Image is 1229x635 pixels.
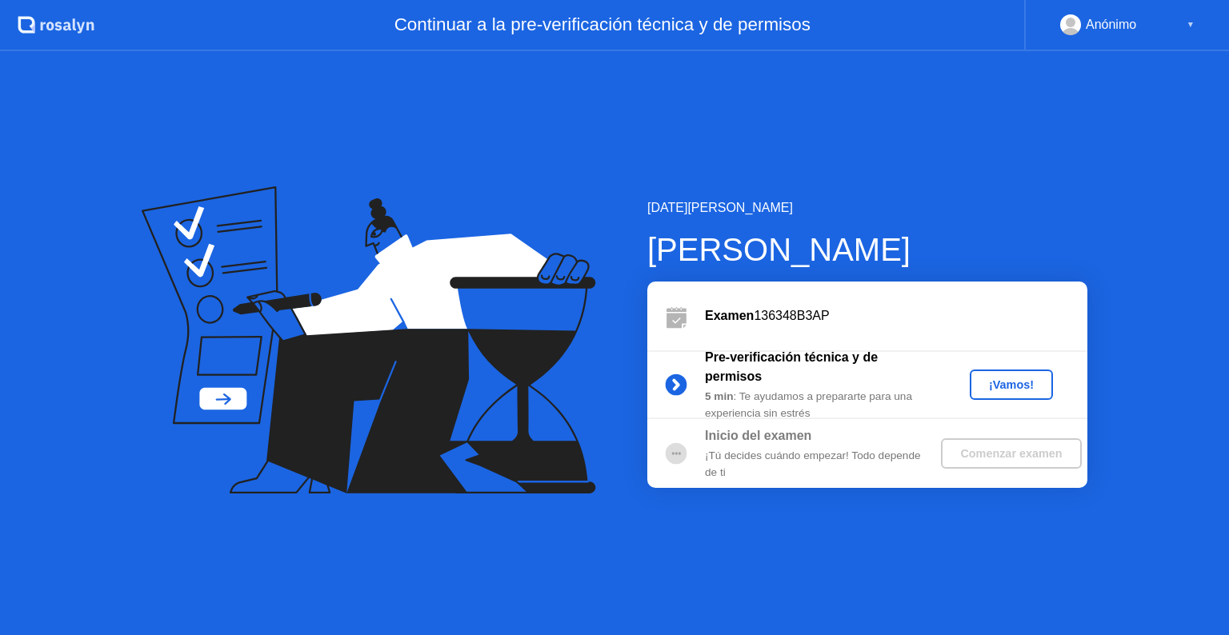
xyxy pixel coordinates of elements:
[705,429,811,442] b: Inicio del examen
[970,369,1053,400] button: ¡Vamos!
[705,309,754,322] b: Examen
[941,438,1081,469] button: Comenzar examen
[705,390,734,402] b: 5 min
[705,306,1087,325] div: 136348B3AP
[976,378,1047,391] div: ¡Vamos!
[647,226,1087,274] div: [PERSON_NAME]
[705,448,935,481] div: ¡Tú decides cuándo empezar! Todo depende de ti
[1086,14,1136,35] div: Anónimo
[705,389,935,421] div: : Te ayudamos a prepararte para una experiencia sin estrés
[705,350,878,383] b: Pre-verificación técnica y de permisos
[947,447,1075,460] div: Comenzar examen
[647,198,1087,218] div: [DATE][PERSON_NAME]
[1187,14,1195,35] div: ▼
